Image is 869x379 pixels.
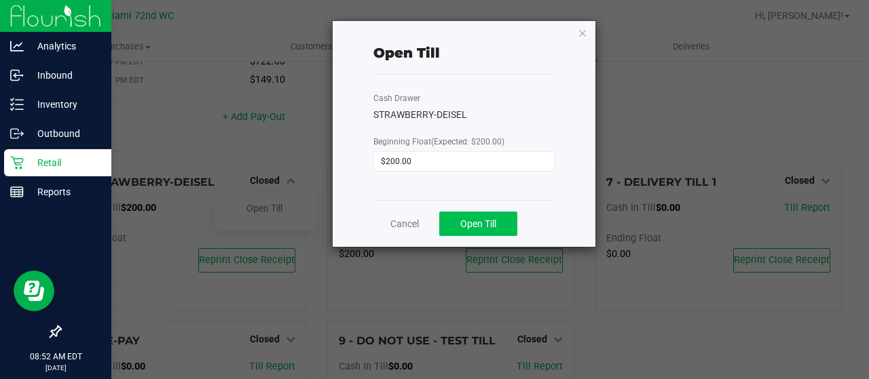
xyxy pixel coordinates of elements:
span: Beginning Float [373,137,504,146]
div: Open Till [373,43,440,63]
span: Open Till [460,218,496,229]
inline-svg: Reports [10,185,24,199]
inline-svg: Outbound [10,127,24,140]
inline-svg: Retail [10,156,24,169]
span: (Expected: $200.00) [431,137,504,146]
inline-svg: Inbound [10,68,24,82]
div: STRAWBERRY-DEISEL [373,108,555,122]
p: Inbound [24,67,105,83]
inline-svg: Inventory [10,98,24,111]
p: Retail [24,155,105,171]
p: [DATE] [6,363,105,373]
p: 08:52 AM EDT [6,351,105,363]
label: Cash Drawer [373,92,420,104]
p: Outbound [24,125,105,142]
button: Open Till [439,212,517,236]
p: Inventory [24,96,105,113]
p: Analytics [24,38,105,54]
a: Cancel [390,217,419,231]
inline-svg: Analytics [10,39,24,53]
p: Reports [24,184,105,200]
iframe: Resource center [14,271,54,311]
